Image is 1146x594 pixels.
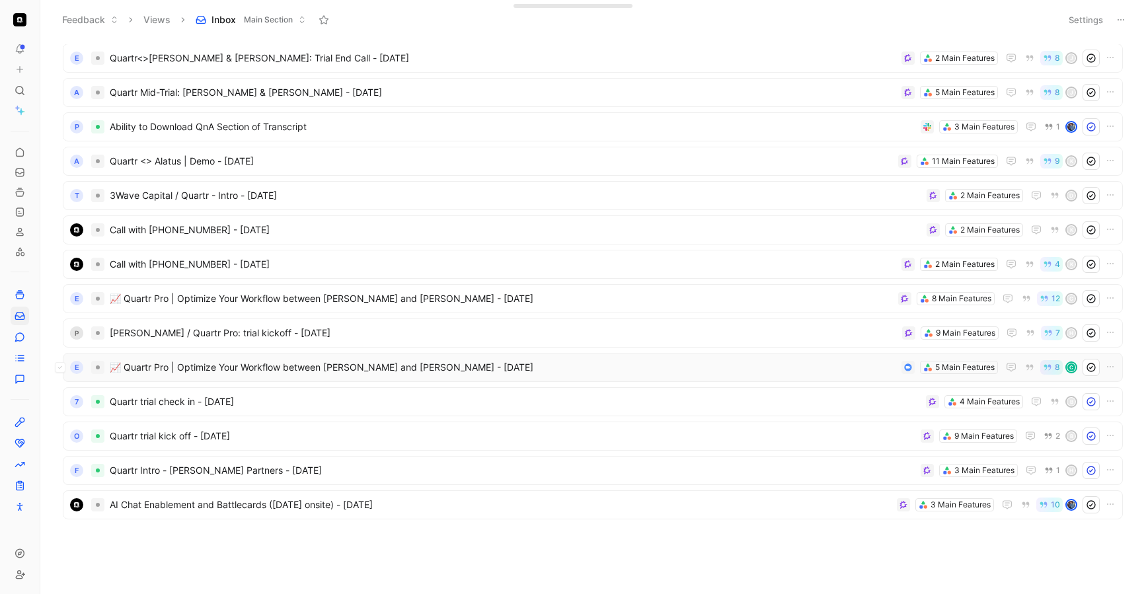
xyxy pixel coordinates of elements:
div: 8 Main Features [932,292,991,305]
button: Views [137,10,176,30]
img: logo [70,223,83,237]
div: c [1067,294,1076,303]
div: 2 Main Features [935,258,995,271]
a: AQuartr <> Alatus | Demo - [DATE]11 Main Features9K [63,147,1123,176]
div: 3 Main Features [954,120,1014,133]
a: P[PERSON_NAME] / Quartr Pro: trial kickoff - [DATE]9 Main Features7H [63,318,1123,348]
button: 8 [1040,85,1063,100]
a: T3Wave Capital / Quartr - Intro - [DATE]2 Main FeaturesD [63,181,1123,210]
span: 9 [1055,157,1060,165]
a: OQuartr trial kick off - [DATE]9 Main Features2B [63,422,1123,451]
a: AQuartr Mid-Trial: [PERSON_NAME] & [PERSON_NAME] - [DATE]5 Main Features8J [63,78,1123,107]
span: 📈 Quartr Pro | Optimize Your Workflow between [PERSON_NAME] and [PERSON_NAME] - [DATE] [110,359,896,375]
a: PAbility to Download QnA Section of Transcript3 Main Features1avatar [63,112,1123,141]
button: InboxMain Section [190,10,312,30]
div: H [1067,328,1076,338]
span: [PERSON_NAME] / Quartr Pro: trial kickoff - [DATE] [110,325,897,341]
a: E📈 Quartr Pro | Optimize Your Workflow between [PERSON_NAME] and [PERSON_NAME] - [DATE]8 Main Fea... [63,284,1123,313]
div: 5 Main Features [935,86,995,99]
div: J [1067,54,1076,63]
span: 8 [1055,54,1060,62]
div: 9 Main Features [936,326,995,340]
span: AI Chat Enablement and Battlecards ([DATE] onsite) - [DATE] [110,497,892,513]
div: J [1067,88,1076,97]
span: Call with [PHONE_NUMBER] - [DATE] [110,222,921,238]
button: Quartr [11,11,29,29]
div: E [70,292,83,305]
button: Settings [1063,11,1109,29]
button: 4 [1040,257,1063,272]
button: 12 [1037,291,1063,306]
img: avatar [1067,122,1076,131]
a: E📈 Quartr Pro | Optimize Your Workflow between [PERSON_NAME] and [PERSON_NAME] - [DATE]5 Main Fea... [63,353,1123,382]
div: 3 Main Features [954,464,1014,477]
span: 8 [1055,89,1060,96]
div: 2 Main Features [960,189,1020,202]
div: E [70,361,83,374]
div: O [70,429,83,443]
div: D [1067,191,1076,200]
a: logoCall with [PHONE_NUMBER] - [DATE]2 Main FeaturesK [63,215,1123,244]
button: 10 [1036,498,1063,512]
span: 10 [1051,501,1060,509]
div: T [70,189,83,202]
img: logo [70,498,83,511]
div: E [70,52,83,65]
span: Quartr Mid-Trial: [PERSON_NAME] & [PERSON_NAME] - [DATE] [110,85,896,100]
div: 7 [70,395,83,408]
a: logoAI Chat Enablement and Battlecards ([DATE] onsite) - [DATE]3 Main Features10avatar [63,490,1123,519]
div: C [1067,363,1076,372]
span: Quartr Intro - [PERSON_NAME] Partners - [DATE] [110,463,915,478]
span: 7 [1055,329,1060,337]
div: 5 Main Features [935,361,995,374]
a: FQuartr Intro - [PERSON_NAME] Partners - [DATE]3 Main Features1H [63,456,1123,485]
span: 📈 Quartr Pro | Optimize Your Workflow between [PERSON_NAME] and [PERSON_NAME] - [DATE] [110,291,893,307]
div: B [1067,431,1076,441]
img: Quartr [13,13,26,26]
span: Inbox [211,13,236,26]
button: 8 [1040,51,1063,65]
div: K [1067,260,1076,269]
span: Call with [PHONE_NUMBER] - [DATE] [110,256,896,272]
div: H [1067,466,1076,475]
a: EQuartr<>[PERSON_NAME] & [PERSON_NAME]: Trial End Call - [DATE]2 Main Features8J [63,44,1123,73]
span: Quartr trial check in - [DATE] [110,394,921,410]
div: A [70,155,83,168]
img: logo [70,258,83,271]
span: Ability to Download QnA Section of Transcript [110,119,915,135]
div: 2 Main Features [960,223,1020,237]
span: 12 [1051,295,1060,303]
button: 8 [1040,360,1063,375]
a: 7Quartr trial check in - [DATE]4 Main FeaturesB [63,387,1123,416]
div: A [70,86,83,99]
span: 1 [1056,466,1060,474]
span: 3Wave Capital / Quartr - Intro - [DATE] [110,188,921,204]
div: P [70,326,83,340]
a: logoCall with [PHONE_NUMBER] - [DATE]2 Main Features4K [63,250,1123,279]
span: Main Section [244,13,293,26]
div: 11 Main Features [932,155,995,168]
span: 1 [1056,123,1060,131]
div: F [70,464,83,477]
span: Quartr<>[PERSON_NAME] & [PERSON_NAME]: Trial End Call - [DATE] [110,50,896,66]
button: 2 [1041,429,1063,443]
button: 7 [1041,326,1063,340]
button: Feedback [56,10,124,30]
div: 4 Main Features [960,395,1020,408]
span: 8 [1055,363,1060,371]
div: P [70,120,83,133]
div: 9 Main Features [954,429,1014,443]
div: K [1067,157,1076,166]
img: avatar [1067,500,1076,509]
div: 3 Main Features [931,498,991,511]
span: Quartr trial kick off - [DATE] [110,428,915,444]
span: 4 [1055,260,1060,268]
div: B [1067,397,1076,406]
div: 2 Main Features [935,52,995,65]
div: K [1067,225,1076,235]
span: 2 [1055,432,1060,440]
button: 9 [1040,154,1063,168]
button: 1 [1042,120,1063,134]
button: 1 [1042,463,1063,478]
span: Quartr <> Alatus | Demo - [DATE] [110,153,893,169]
